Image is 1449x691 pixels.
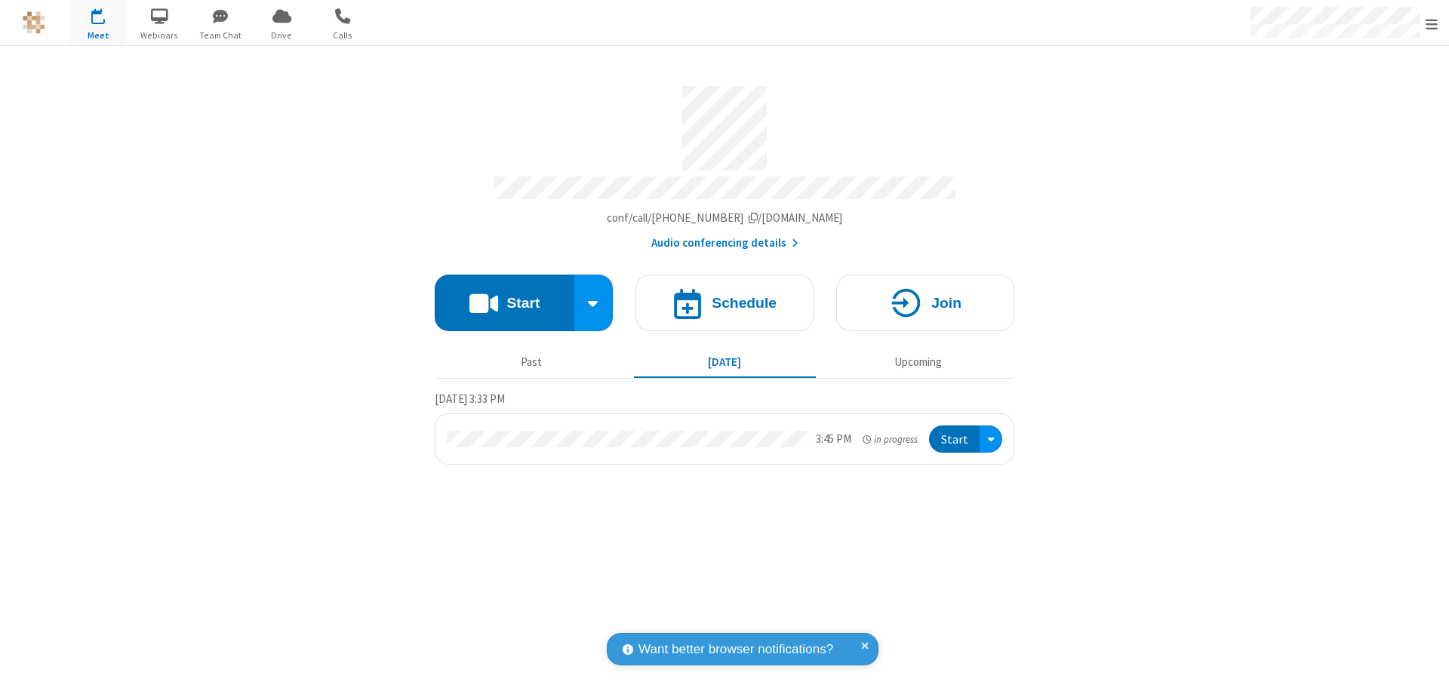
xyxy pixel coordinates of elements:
[192,29,249,42] span: Team Chat
[23,11,45,34] img: QA Selenium DO NOT DELETE OR CHANGE
[435,275,574,331] button: Start
[102,8,112,20] div: 1
[816,431,851,448] div: 3:45 PM
[435,75,1014,252] section: Account details
[634,348,816,376] button: [DATE]
[836,275,1014,331] button: Join
[506,296,540,310] h4: Start
[638,640,833,659] span: Want better browser notifications?
[651,235,798,252] button: Audio conferencing details
[70,29,127,42] span: Meet
[635,275,814,331] button: Schedule
[574,275,614,331] div: Start conference options
[1411,652,1438,680] iframe: Chat
[315,29,371,42] span: Calls
[131,29,188,42] span: Webinars
[254,29,310,42] span: Drive
[435,390,1014,465] section: Today's Meetings
[435,392,505,406] span: [DATE] 3:33 PM
[980,425,1002,453] div: Open menu
[929,425,980,453] button: Start
[607,210,843,227] button: Copy my meeting room linkCopy my meeting room link
[827,348,1009,376] button: Upcoming
[441,348,623,376] button: Past
[712,296,777,310] h4: Schedule
[607,210,843,225] span: Copy my meeting room link
[863,432,918,447] em: in progress
[931,296,961,310] h4: Join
